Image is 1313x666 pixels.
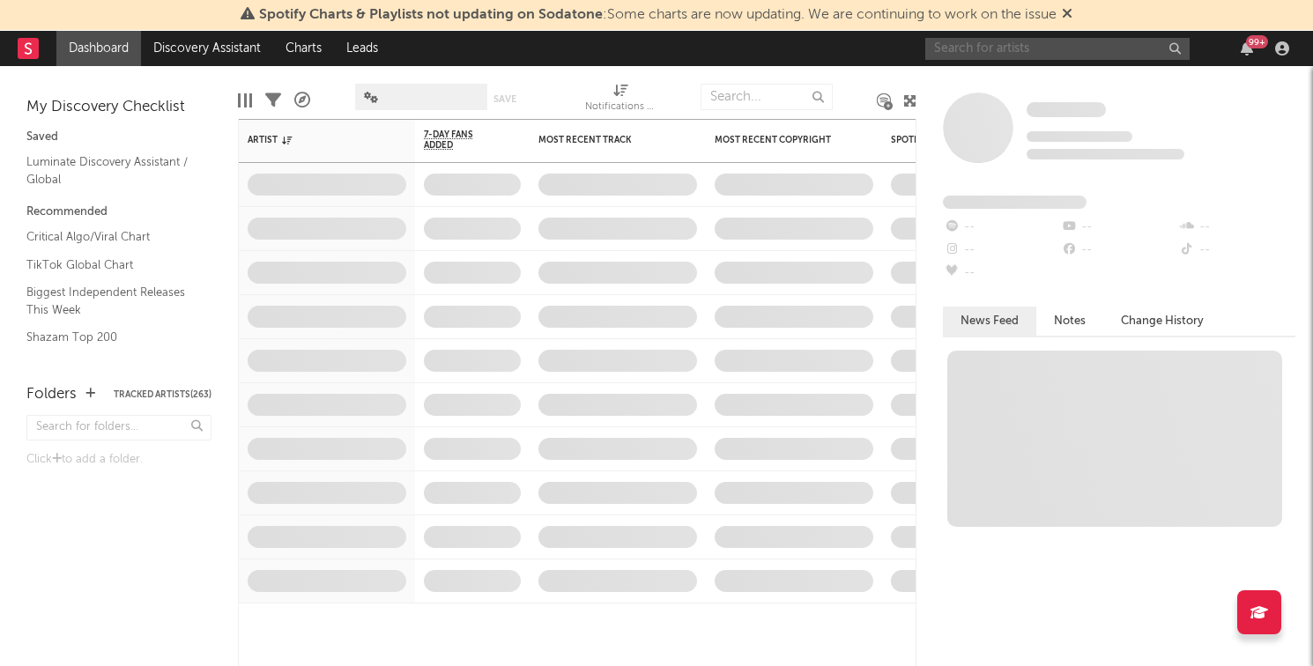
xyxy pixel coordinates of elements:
a: Luminate Discovery Assistant / Global [26,152,194,189]
a: Discovery Assistant [141,31,273,66]
span: Fans Added by Platform [943,196,1087,209]
input: Search for artists [925,38,1190,60]
a: Leads [334,31,390,66]
button: 99+ [1241,41,1253,55]
div: My Discovery Checklist [26,97,211,118]
span: 0 fans last week [1027,149,1184,159]
span: Dismiss [1062,8,1072,22]
button: Change History [1103,307,1221,336]
span: : Some charts are now updating. We are continuing to work on the issue [259,8,1057,22]
div: Most Recent Track [538,135,671,145]
div: Spotify Monthly Listeners [891,135,1023,145]
a: Some Artist [1027,101,1106,119]
button: Notes [1036,307,1103,336]
div: Edit Columns [238,75,252,126]
div: Saved [26,127,211,148]
a: Charts [273,31,334,66]
button: Save [493,94,516,104]
a: Biggest Independent Releases This Week [26,283,194,319]
div: -- [943,239,1060,262]
div: -- [943,216,1060,239]
div: 99 + [1246,35,1268,48]
div: -- [1060,216,1177,239]
a: Dashboard [56,31,141,66]
span: Spotify Charts & Playlists not updating on Sodatone [259,8,603,22]
input: Search... [701,84,833,110]
div: Click to add a folder. [26,449,211,470]
div: Most Recent Copyright [715,135,847,145]
button: News Feed [943,307,1036,336]
a: Shazam Top 200 [26,328,194,347]
span: Some Artist [1027,102,1106,117]
div: Recommended [26,202,211,223]
div: A&R Pipeline [294,75,310,126]
div: Folders [26,384,77,405]
button: Tracked Artists(263) [114,390,211,399]
a: TikTok Global Chart [26,255,194,275]
div: -- [1178,216,1295,239]
div: -- [1060,239,1177,262]
div: Notifications (Artist) [585,75,656,126]
div: -- [1178,239,1295,262]
span: Tracking Since: [DATE] [1027,131,1132,142]
div: -- [943,262,1060,285]
div: Artist [248,135,380,145]
div: Filters [265,75,281,126]
div: Notifications (Artist) [585,97,656,118]
input: Search for folders... [26,415,211,440]
a: Critical Algo/Viral Chart [26,227,194,247]
span: 7-Day Fans Added [424,129,494,151]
